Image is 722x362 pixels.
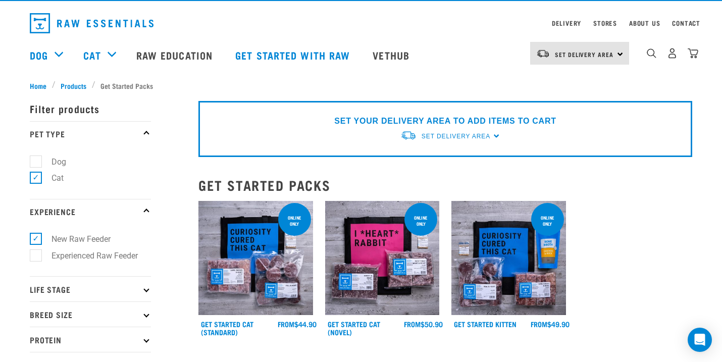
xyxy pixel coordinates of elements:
p: Pet Type [30,121,151,146]
a: Get Started Cat (Novel) [328,322,380,334]
div: $49.90 [531,320,570,328]
div: $50.90 [404,320,443,328]
label: Experienced Raw Feeder [35,249,142,262]
span: FROM [531,322,547,326]
div: online only [531,210,564,231]
img: user.png [667,48,678,59]
span: Products [61,80,86,91]
a: Get Started Kitten [454,322,517,326]
div: Open Intercom Messenger [688,328,712,352]
a: Dog [30,47,48,63]
a: About Us [629,21,660,25]
nav: breadcrumbs [30,80,692,91]
a: Raw Education [126,35,225,75]
nav: dropdown navigation [22,9,700,37]
h2: Get Started Packs [198,177,692,193]
p: Life Stage [30,276,151,301]
label: Cat [35,172,68,184]
a: Products [56,80,92,91]
p: SET YOUR DELIVERY AREA TO ADD ITEMS TO CART [334,115,556,127]
a: Delivery [552,21,581,25]
img: home-icon-1@2x.png [647,48,656,58]
p: Breed Size [30,301,151,327]
div: online only [404,210,437,231]
a: Cat [83,47,100,63]
a: Vethub [363,35,422,75]
p: Protein [30,327,151,352]
img: van-moving.png [400,130,417,141]
a: Get Started Cat (Standard) [201,322,253,334]
img: van-moving.png [536,49,550,58]
p: Filter products [30,96,151,121]
label: New Raw Feeder [35,233,115,245]
img: Assortment Of Raw Essential Products For Cats Including, Blue And Black Tote Bag With "Curiosity ... [198,201,313,316]
label: Dog [35,156,70,168]
a: Get started with Raw [225,35,363,75]
a: Home [30,80,52,91]
span: FROM [278,322,294,326]
img: Raw Essentials Logo [30,13,153,33]
img: NSP Kitten Update [451,201,566,316]
p: Experience [30,199,151,224]
a: Stores [593,21,617,25]
span: Home [30,80,46,91]
span: FROM [404,322,421,326]
span: Set Delivery Area [422,133,490,140]
div: online only [278,210,311,231]
img: Assortment Of Raw Essential Products For Cats Including, Pink And Black Tote Bag With "I *Heart* ... [325,201,440,316]
img: home-icon@2x.png [688,48,698,59]
a: Contact [672,21,700,25]
span: Set Delivery Area [555,53,613,56]
div: $44.90 [278,320,317,328]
